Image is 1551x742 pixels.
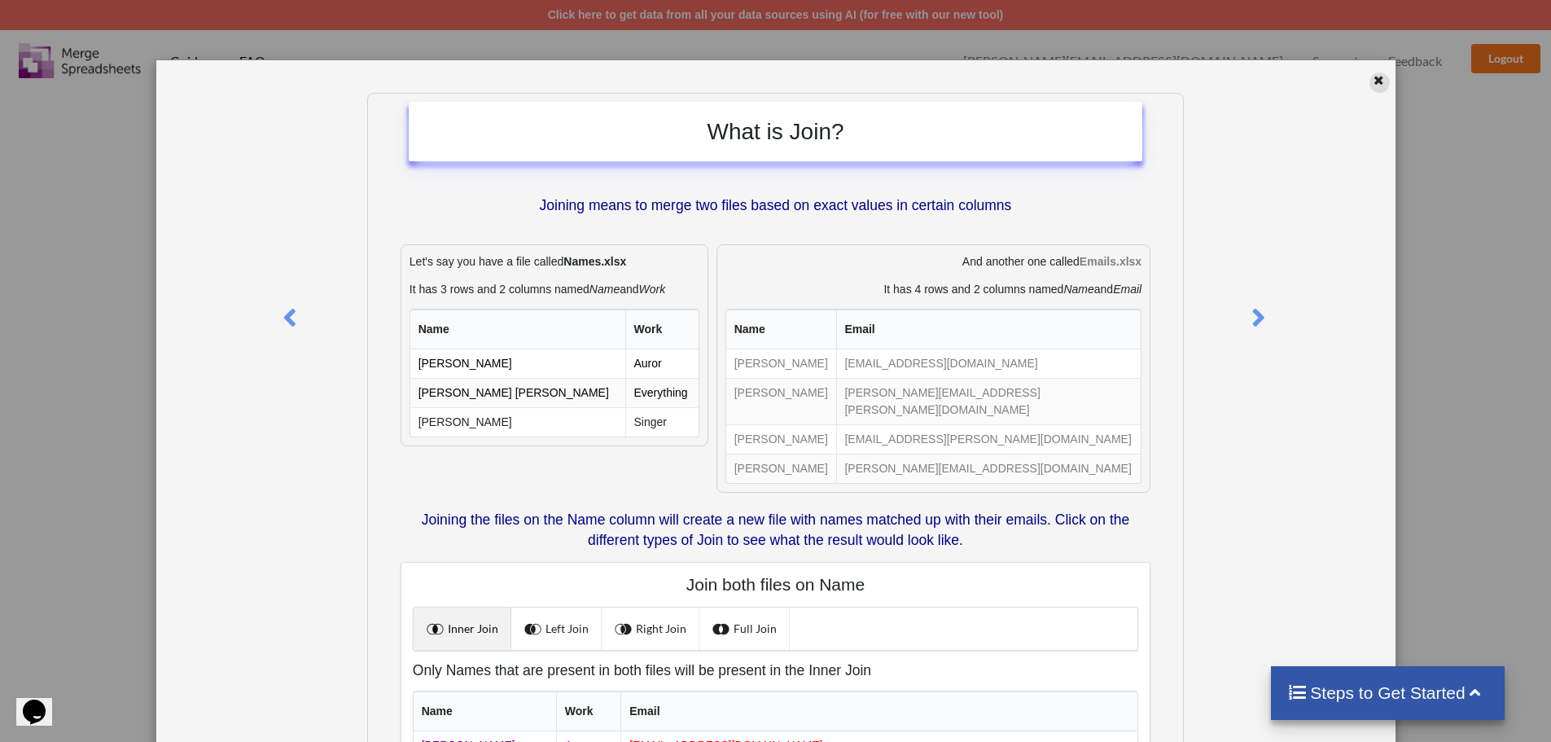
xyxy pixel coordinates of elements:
i: Name [1063,283,1093,296]
i: Email [1113,283,1141,296]
td: [EMAIL_ADDRESS][DOMAIN_NAME] [836,349,1141,378]
td: [PERSON_NAME][EMAIL_ADDRESS][DOMAIN_NAME] [836,454,1141,483]
h2: What is Join? [425,118,1126,146]
p: Joining the files on the Name column will create a new file with names matched up with their emai... [401,510,1150,551]
th: Email [836,310,1141,349]
td: Everything [625,378,699,407]
h4: Join both files on Name [413,574,1138,595]
p: Joining means to merge two files based on exact values in certain columns [409,195,1142,216]
a: Left Join [511,608,602,650]
i: Work [639,283,666,296]
a: Full Join [699,608,790,650]
p: It has 3 rows and 2 columns named and [410,281,699,297]
p: And another one called [725,253,1141,270]
i: Name [589,283,620,296]
iframe: chat widget [16,677,68,726]
th: Name [414,692,556,731]
th: Work [556,692,620,731]
a: Inner Join [414,608,511,650]
h4: Steps to Get Started [1287,683,1488,703]
b: Names.xlsx [563,255,626,268]
a: Right Join [602,608,699,650]
th: Work [625,310,699,349]
td: [EMAIL_ADDRESS][PERSON_NAME][DOMAIN_NAME] [836,424,1141,454]
td: Singer [625,407,699,437]
th: Name [726,310,836,349]
p: Let's say you have a file called [410,253,699,270]
h5: Only Names that are present in both files will be present in the Inner Join [413,662,1138,679]
td: [PERSON_NAME] [726,378,836,424]
p: It has 4 rows and 2 columns named and [725,281,1141,297]
th: Email [620,692,1137,731]
th: Name [410,310,625,349]
b: Emails.xlsx [1080,255,1141,268]
td: [PERSON_NAME] [410,407,625,437]
td: [PERSON_NAME] [726,454,836,483]
td: [PERSON_NAME] [726,349,836,378]
td: Auror [625,349,699,378]
td: [PERSON_NAME][EMAIL_ADDRESS][PERSON_NAME][DOMAIN_NAME] [836,378,1141,424]
td: [PERSON_NAME] [726,424,836,454]
td: [PERSON_NAME] [410,349,625,378]
td: [PERSON_NAME] [PERSON_NAME] [410,378,625,407]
